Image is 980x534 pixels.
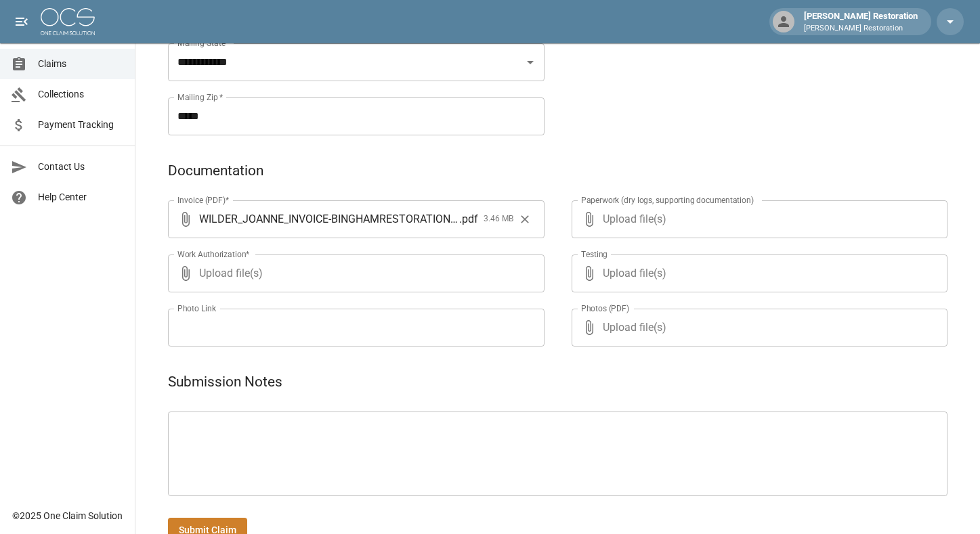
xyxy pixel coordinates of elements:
img: ocs-logo-white-transparent.png [41,8,95,35]
span: Claims [38,57,124,71]
span: Payment Tracking [38,118,124,132]
span: Upload file(s) [603,254,912,292]
button: Open [521,53,540,72]
label: Testing [581,248,608,260]
span: Contact Us [38,160,124,174]
div: © 2025 One Claim Solution [12,509,123,522]
label: Photo Link [177,303,216,314]
span: . pdf [459,211,478,227]
button: open drawer [8,8,35,35]
span: Collections [38,87,124,102]
label: Photos (PDF) [581,303,629,314]
label: Mailing Zip [177,91,223,103]
span: Upload file(s) [199,254,508,292]
span: Upload file(s) [603,309,912,347]
p: [PERSON_NAME] Restoration [804,23,918,35]
span: Upload file(s) [603,200,912,238]
label: Paperwork (dry logs, supporting documentation) [581,194,754,206]
span: WILDER_JOANNE_INVOICE-BINGHAMRESTORATION-PHX [199,211,459,227]
label: Mailing State [177,37,230,49]
span: 3.46 MB [484,213,513,226]
label: Invoice (PDF)* [177,194,230,206]
div: [PERSON_NAME] Restoration [798,9,923,34]
span: Help Center [38,190,124,204]
label: Work Authorization* [177,248,250,260]
button: Clear [515,209,535,229]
